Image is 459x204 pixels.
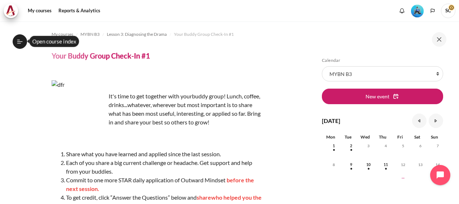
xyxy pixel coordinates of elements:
[379,134,386,140] span: Thu
[441,4,455,18] a: User menu
[415,159,426,170] span: 13
[397,134,403,140] span: Fri
[107,31,167,38] span: Lesson 3: Diagnosing the Drama
[322,58,443,63] h5: Calendar
[366,93,389,100] span: New event
[174,31,234,38] span: Your Buddy Group Check-In #1
[52,80,106,135] img: dfr
[346,144,357,148] a: Tuesday, 2 September events
[56,4,103,18] a: Reports & Analytics
[380,159,391,170] span: 11
[346,178,357,189] span: 16
[52,29,262,40] nav: Navigation bar
[109,93,192,99] span: It's time to get together with your
[346,159,357,170] span: 9
[328,159,339,170] span: 8
[408,4,427,17] a: Level #3
[52,31,73,38] span: My courses
[52,51,150,60] h4: Your Buddy Group Check-In #1
[363,159,374,170] span: 10
[432,159,443,170] span: 14
[398,159,408,170] span: 12
[29,36,79,47] div: Open course index
[6,5,16,16] img: Architeck
[80,31,100,38] span: MYBN B3
[411,4,424,17] div: Level #3
[345,134,351,140] span: Tue
[432,140,443,151] span: 7
[322,116,340,125] h4: [DATE]
[441,4,455,18] span: SC
[328,178,339,189] span: 15
[380,178,391,189] span: 18
[380,140,391,151] span: 4
[25,4,54,18] a: My courses
[52,92,262,127] p: buddy group! Lunch, coffee, drinks...whatever, wherever but most important is to share what has b...
[415,140,426,151] span: 6
[346,162,357,167] a: Tuesday, 9 September events
[380,162,391,167] a: Thursday, 11 September events
[414,134,420,140] span: Sat
[66,159,252,175] span: Each of you share a big current challenge or headache. Get support and help from your buddies.
[363,162,374,167] a: Wednesday, 10 September events
[98,185,99,192] span: .
[415,178,426,189] span: 20
[427,5,438,16] button: Languages
[360,134,370,140] span: Wed
[431,134,438,140] span: Sun
[322,89,443,104] button: New event
[326,134,335,140] span: Mon
[4,4,22,18] a: Architeck Architeck
[174,30,234,39] a: Your Buddy Group Check-In #1
[398,178,408,189] span: 19
[391,178,408,197] td: Today
[363,178,374,189] span: 17
[411,5,424,17] img: Level #3
[66,176,262,193] li: Commit to one more STAR daily application of Outward Mindset
[52,30,73,39] a: My courses
[328,140,339,151] span: 1
[328,144,339,148] a: Monday, 1 September events
[107,30,167,39] a: Lesson 3: Diagnosing the Drama
[197,194,211,201] span: share
[398,140,408,151] span: 5
[66,150,262,158] li: Share what you have learned and applied since the last session.
[80,30,100,39] a: MYBN B3
[363,140,374,151] span: 3
[397,5,407,16] div: Show notification window with no new notifications
[346,140,357,151] span: 2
